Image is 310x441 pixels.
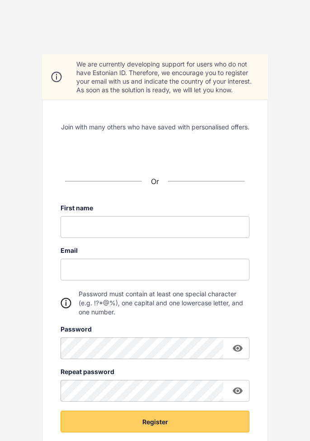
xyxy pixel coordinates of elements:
label: First name [61,204,249,212]
div: We are currently developing support for users who do not have Estonian ID. Therefore, we encourag... [76,60,259,94]
span: Join with many others who have saved with personalised offers. [61,123,249,131]
iframe: Poga Pierakstīties ar Google kontu [78,139,232,159]
label: Repeat password [61,368,249,375]
button: Register [61,411,249,432]
span: Password must contain at least one special character (e.g. !?*@%), one capital and one lowercase ... [79,289,249,317]
span: Register [142,417,168,427]
label: Email [61,247,249,254]
span: Or [151,177,159,186]
label: Password [61,326,249,333]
